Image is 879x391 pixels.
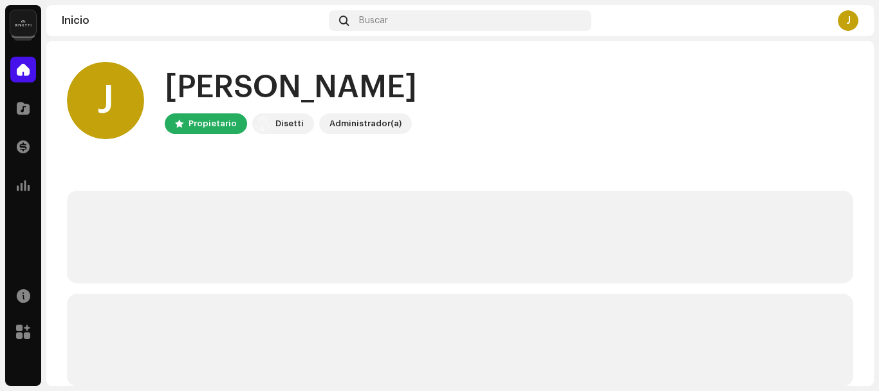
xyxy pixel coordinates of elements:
div: J [67,62,144,139]
div: Disetti [275,116,304,131]
div: [PERSON_NAME] [165,67,417,108]
div: J [838,10,858,31]
div: Propietario [189,116,237,131]
img: 02a7c2d3-3c89-4098-b12f-2ff2945c95ee [255,116,270,131]
div: Inicio [62,15,324,26]
div: Administrador(a) [329,116,402,131]
span: Buscar [359,15,388,26]
img: 02a7c2d3-3c89-4098-b12f-2ff2945c95ee [10,10,36,36]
